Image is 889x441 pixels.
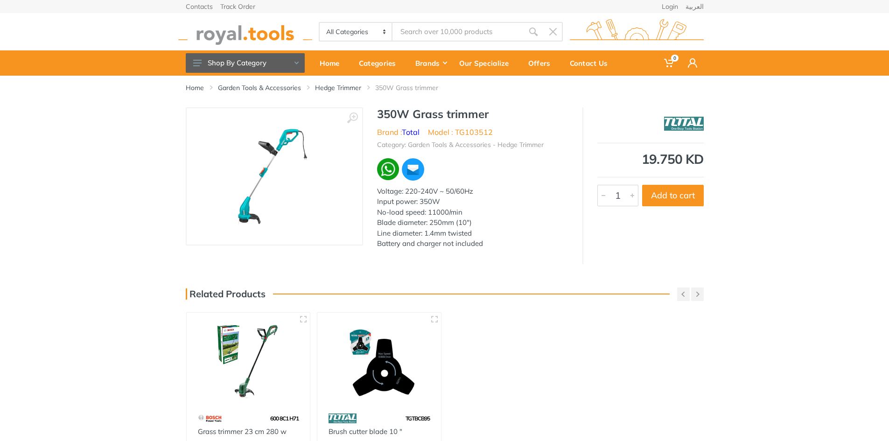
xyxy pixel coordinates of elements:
[178,19,312,45] img: royal.tools Logo
[377,126,420,138] li: Brand :
[597,153,704,166] div: 19.750 KD
[320,23,393,41] select: Category
[522,53,563,73] div: Offers
[315,83,361,92] a: Hedge Trimmer
[375,83,452,92] li: 350W Grass trimmer
[406,415,430,422] span: TGTBCB95
[216,118,333,235] img: Royal Tools - 350W Grass trimmer
[401,157,425,182] img: ma.webp
[313,53,352,73] div: Home
[218,83,301,92] a: Garden Tools & Accessories
[664,112,704,135] img: Total
[186,83,704,92] nav: breadcrumb
[662,3,678,10] a: Login
[686,3,704,10] a: العربية
[570,19,704,45] img: royal.tools Logo
[198,427,287,436] a: Grass trimmer 23 cm 280 w
[402,127,420,137] a: Total
[377,186,568,249] div: Voltage: 220-240V ~ 50/60Hz Input power: 350W No-load speed: 11000/min Blade diameter: 250mm (10"...
[329,427,402,436] a: Brush cutter blade 10 "
[195,321,302,401] img: Royal Tools - Grass trimmer 23 cm 280 w
[377,140,544,150] li: Category: Garden Tools & Accessories - Hedge Trimmer
[220,3,255,10] a: Track Order
[186,53,305,73] button: Shop By Category
[329,410,357,427] img: 86.webp
[352,53,409,73] div: Categories
[522,50,563,76] a: Offers
[671,55,679,62] span: 0
[658,50,681,76] a: 0
[377,158,399,180] img: wa.webp
[392,22,523,42] input: Site search
[186,83,204,92] a: Home
[453,50,522,76] a: Our Specialize
[198,410,223,427] img: 55.webp
[453,53,522,73] div: Our Specialize
[326,321,433,401] img: Royal Tools - Brush cutter blade 10
[563,50,621,76] a: Contact Us
[186,288,266,300] h3: Related Products
[313,50,352,76] a: Home
[186,3,213,10] a: Contacts
[377,107,568,121] h1: 350W Grass trimmer
[270,415,299,422] span: 600 8C1 H71
[563,53,621,73] div: Contact Us
[642,185,704,206] button: Add to cart
[409,53,453,73] div: Brands
[352,50,409,76] a: Categories
[428,126,493,138] li: Model : TG103512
